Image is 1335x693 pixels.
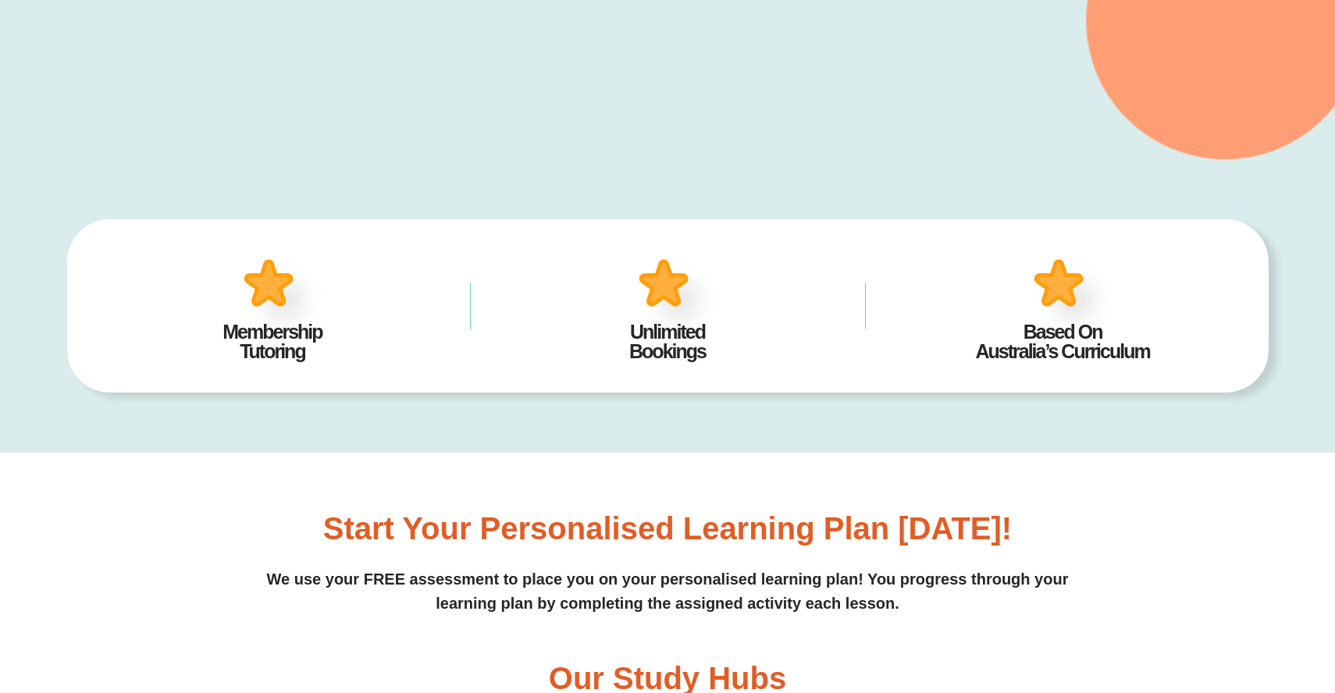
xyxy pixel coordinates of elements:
[888,322,1236,361] h4: Based On Australia’s Curriculum
[493,322,841,361] h4: Unlimited Bookings
[98,322,446,361] h4: Membership Tutoring
[67,567,1269,616] p: We use your FREE assessment to place you on your personalised learning plan! You progress through...
[323,513,1012,544] h3: Start your personalised learning plan [DATE]!
[1067,517,1335,693] iframe: Chat Widget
